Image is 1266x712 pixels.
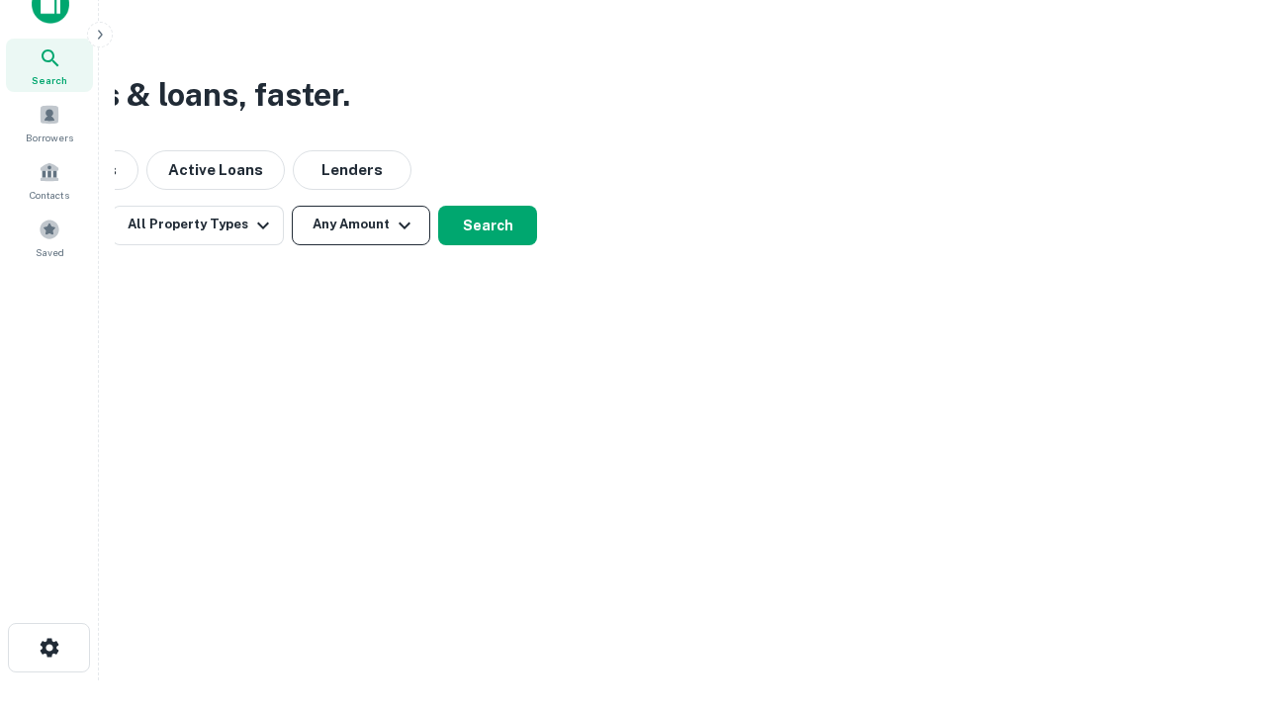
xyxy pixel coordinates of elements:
[30,187,69,203] span: Contacts
[32,72,67,88] span: Search
[438,206,537,245] button: Search
[1167,554,1266,649] iframe: Chat Widget
[292,206,430,245] button: Any Amount
[6,153,93,207] a: Contacts
[6,211,93,264] a: Saved
[36,244,64,260] span: Saved
[26,130,73,145] span: Borrowers
[293,150,411,190] button: Lenders
[6,96,93,149] a: Borrowers
[112,206,284,245] button: All Property Types
[146,150,285,190] button: Active Loans
[6,39,93,92] a: Search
